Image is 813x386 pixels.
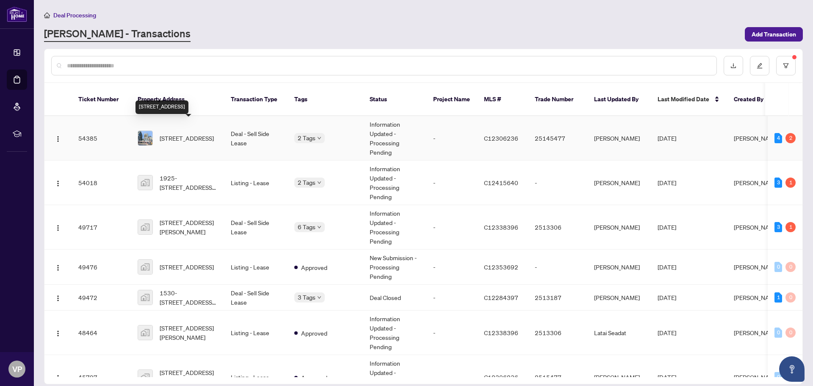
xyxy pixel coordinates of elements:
span: down [317,225,321,229]
td: [PERSON_NAME] [587,161,651,205]
div: 1 [785,178,796,188]
img: thumbnail-img [138,131,152,145]
span: download [730,63,736,69]
span: C12415640 [484,179,518,186]
td: - [426,311,477,355]
button: Logo [51,176,65,189]
td: 2513306 [528,311,587,355]
img: thumbnail-img [138,260,152,274]
span: Approved [301,373,327,382]
span: 3 Tags [298,292,315,302]
button: Logo [51,260,65,274]
img: thumbnail-img [138,325,152,340]
span: VP [12,363,22,375]
td: Information Updated - Processing Pending [363,116,426,161]
img: Logo [55,295,61,302]
span: down [317,136,321,140]
span: C12284397 [484,294,518,301]
span: [PERSON_NAME] [734,179,780,186]
span: Approved [301,263,327,272]
td: [PERSON_NAME] [587,285,651,311]
td: Deal Closed [363,285,426,311]
span: [STREET_ADDRESS] [160,133,214,143]
div: 1 [785,222,796,232]
img: Logo [55,136,61,142]
td: [PERSON_NAME] [587,116,651,161]
button: Add Transaction [745,27,803,42]
td: 48464 [72,311,131,355]
td: 25145477 [528,116,587,161]
td: [PERSON_NAME] [587,250,651,285]
div: 0 [785,292,796,303]
img: Logo [55,375,61,381]
span: filter [783,63,789,69]
button: download [724,56,743,75]
span: Last Modified Date [658,94,709,104]
div: 0 [785,328,796,338]
span: [PERSON_NAME] [734,223,780,231]
span: [PERSON_NAME] [734,294,780,301]
div: 0 [774,372,782,382]
span: C12338396 [484,329,518,336]
th: Last Modified Date [651,83,727,116]
td: - [426,285,477,311]
span: down [317,181,321,185]
td: Deal - Sell Side Lease [224,205,288,250]
button: filter [776,56,796,75]
th: Status [363,83,426,116]
td: Deal - Sell Side Lease [224,285,288,311]
th: MLS # [477,83,528,116]
img: Logo [55,180,61,187]
img: thumbnail-img [138,370,152,384]
button: Logo [51,131,65,145]
span: [DATE] [658,179,676,186]
img: Logo [55,225,61,231]
td: Information Updated - Processing Pending [363,161,426,205]
button: Logo [51,370,65,384]
button: Open asap [779,356,805,382]
button: Logo [51,326,65,339]
span: [PERSON_NAME] [734,263,780,271]
td: Information Updated - Processing Pending [363,205,426,250]
span: 6 Tags [298,222,315,232]
img: thumbnail-img [138,175,152,190]
span: C12306236 [484,373,518,381]
td: Listing - Lease [224,311,288,355]
th: Ticket Number [72,83,131,116]
img: Logo [55,264,61,271]
td: 2513306 [528,205,587,250]
td: 49476 [72,250,131,285]
td: Deal - Sell Side Lease [224,116,288,161]
td: Listing - Lease [224,161,288,205]
div: 3 [774,178,782,188]
td: 54385 [72,116,131,161]
span: edit [757,63,763,69]
span: home [44,12,50,18]
span: [DATE] [658,373,676,381]
div: 0 [774,328,782,338]
span: C12338396 [484,223,518,231]
span: down [317,295,321,300]
span: [STREET_ADDRESS] [160,262,214,272]
span: Deal Processing [53,11,96,19]
td: - [426,205,477,250]
td: - [426,250,477,285]
td: Latai Seadat [587,311,651,355]
span: Add Transaction [752,28,796,41]
div: [STREET_ADDRESS] [135,100,188,114]
td: New Submission - Processing Pending [363,250,426,285]
button: Logo [51,291,65,304]
td: Listing - Lease [224,250,288,285]
td: 49472 [72,285,131,311]
th: Created By [727,83,778,116]
span: 2 Tags [298,178,315,187]
img: thumbnail-img [138,220,152,234]
td: - [426,116,477,161]
span: Approved [301,328,327,338]
div: 0 [785,262,796,272]
th: Transaction Type [224,83,288,116]
button: Logo [51,220,65,234]
a: [PERSON_NAME] - Transactions [44,27,191,42]
span: [DATE] [658,329,676,336]
span: [DATE] [658,223,676,231]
